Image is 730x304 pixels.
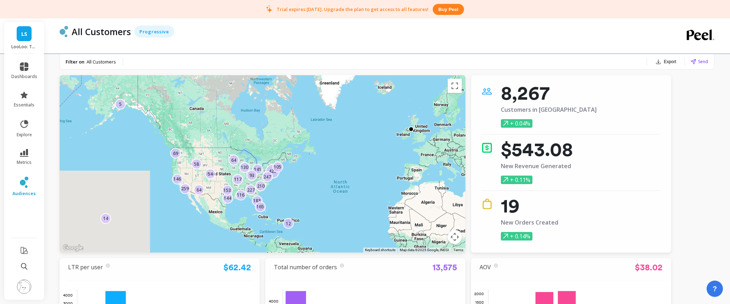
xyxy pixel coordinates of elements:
[197,187,201,193] p: 64
[277,6,428,12] p: Trial expires [DATE]. Upgrade the plan to get access to all features!
[17,132,32,138] span: explore
[68,263,103,271] a: LTR per user
[269,168,276,174] p: 425
[231,157,236,163] p: 64
[103,215,108,221] p: 14
[249,172,254,178] p: 93
[482,142,492,153] img: icon
[17,280,31,294] img: profile picture
[241,164,248,170] p: 130
[482,86,492,96] img: icon
[61,243,85,253] a: Open this area in Google Maps (opens a new window)
[453,248,463,252] a: Terms
[173,176,181,182] p: 146
[501,176,532,184] p: + 0.11%
[274,164,281,170] p: 105
[12,191,36,197] span: audiences
[448,79,462,93] button: Toggle fullscreen view
[60,26,68,37] img: header icon
[501,219,558,226] p: New Orders Created
[134,26,174,38] div: Progressive
[223,187,231,193] p: 153
[635,262,663,272] a: $38.02
[480,263,491,271] a: AOV
[11,44,37,50] p: LooLoo: Touchless Toilet Spray
[14,102,34,108] span: essentials
[432,262,457,272] a: 13,575
[173,150,178,156] p: 69
[501,163,573,169] p: New Revenue Generated
[194,161,199,167] p: 58
[501,142,573,156] p: $543.08
[237,192,244,198] p: 116
[274,263,337,271] a: Total number of orders
[713,284,717,294] span: ?
[72,26,131,38] p: All Customers
[257,183,265,189] p: 210
[11,74,37,79] span: dashboards
[365,248,396,253] button: Keyboard shortcuts
[256,204,264,210] p: 165
[448,230,462,244] button: Map camera controls
[181,186,189,192] p: 259
[286,221,291,227] p: 12
[208,171,213,177] p: 54
[433,4,464,15] button: Buy peel
[501,106,597,113] p: Customers in [GEOGRAPHIC_DATA]
[119,101,122,107] p: 5
[691,58,708,65] button: Send
[707,281,723,297] button: ?
[66,59,84,65] p: Filter on
[234,176,242,182] p: 117
[400,248,449,252] span: Map data ©2025 Google, INEGI
[501,199,558,213] p: 19
[61,243,85,253] img: Google
[698,58,708,65] span: Send
[247,187,255,193] p: 227
[224,195,231,201] p: 144
[653,57,679,67] button: Export
[501,86,597,100] p: 8,267
[17,160,32,165] span: metrics
[501,232,532,241] p: + 0.14%
[253,198,261,204] p: 183
[482,199,492,209] img: icon
[87,59,116,65] span: All Customers
[223,262,251,272] a: $62.42
[264,174,271,180] p: 247
[254,166,261,172] p: 141
[501,119,532,128] p: + 0.04%
[21,30,27,38] span: LS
